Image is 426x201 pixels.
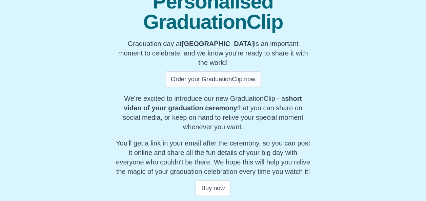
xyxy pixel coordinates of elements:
[115,39,311,67] p: Graduation day at is an important moment to celebrate, and we know you're ready to share it with ...
[196,180,230,196] button: Buy now
[124,95,302,112] b: short video of your graduation ceremony
[115,138,311,176] p: You'll get a link in your email after the ceremony, so you can post it online and share all the f...
[115,94,311,132] p: We're excited to introduce our new GraduationClip - a that you can share on social media, or keep...
[165,71,261,87] button: Order your GraduationClip now
[182,40,254,47] b: [GEOGRAPHIC_DATA]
